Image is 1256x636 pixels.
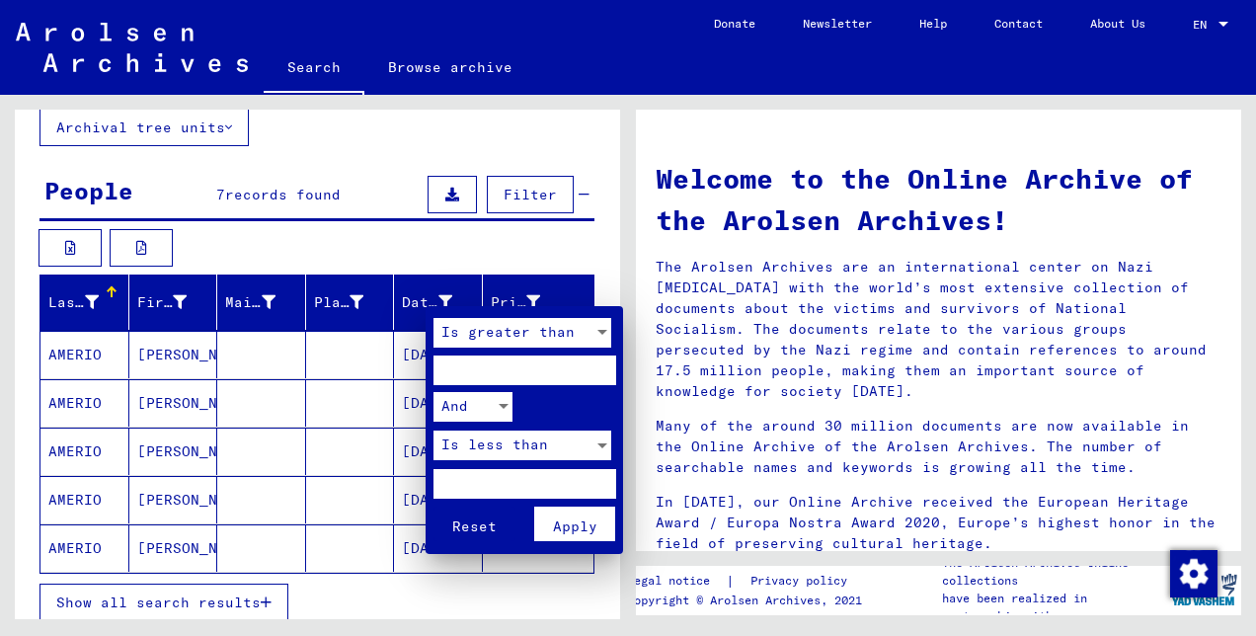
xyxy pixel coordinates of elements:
[441,397,468,415] span: And
[553,517,597,535] span: Apply
[534,507,616,541] button: Apply
[441,323,575,341] span: Is greater than
[433,507,515,541] button: Reset
[1170,550,1217,597] img: Zustimmung ändern
[441,436,548,453] span: Is less than
[452,517,497,535] span: Reset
